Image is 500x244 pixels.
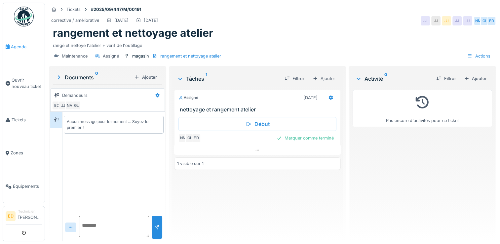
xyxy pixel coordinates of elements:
div: NM [65,101,74,110]
div: Technicien [18,209,42,214]
div: JJ [452,16,462,25]
a: Tickets [3,103,45,137]
div: Documents [56,73,132,81]
span: Tickets [12,117,42,123]
div: NM [178,134,188,143]
div: 1 visible sur 1 [177,160,204,167]
div: Début [178,117,336,131]
div: Tâches [177,75,279,83]
div: Activité [355,75,431,83]
sup: 1 [206,75,207,83]
div: Tickets [66,6,81,13]
div: Ajouter [132,73,160,82]
div: JJ [58,101,68,110]
div: Demandeurs [62,92,88,99]
div: [DATE] [114,17,129,23]
a: Ouvrir nouveau ticket [3,63,45,103]
h1: rangement et nettoyage atelier [53,27,213,39]
span: Ouvrir nouveau ticket [12,77,42,90]
a: Agenda [3,30,45,63]
div: Pas encore d'activités pour ce ticket [357,93,488,124]
div: ED [487,16,496,25]
div: magasin [132,53,149,59]
strong: #2025/09/447/M/00191 [88,6,144,13]
sup: 0 [384,75,387,83]
a: Zones [3,137,45,170]
sup: 0 [95,73,98,81]
div: JJ [442,16,451,25]
div: rangement et nettoyage atelier [160,53,221,59]
div: Filtrer [434,74,459,83]
a: Équipements [3,170,45,203]
div: Actions [464,51,493,61]
div: Assigné [178,95,198,101]
div: Maintenance [62,53,88,59]
div: NM [474,16,483,25]
div: ED [192,134,201,143]
h3: nettoyage et rangement atelier [180,106,338,113]
div: Marquer comme terminé [274,134,336,142]
div: ED [52,101,61,110]
div: JJ [421,16,430,25]
div: [DATE] [144,17,158,23]
div: Ajouter [310,74,338,83]
div: GL [185,134,194,143]
span: Agenda [11,44,42,50]
span: Équipements [13,183,42,189]
li: ED [6,211,16,221]
div: JJ [463,16,472,25]
div: Filtrer [282,74,307,83]
div: JJ [431,16,441,25]
img: Badge_color-CXgf-gQk.svg [14,7,34,26]
div: Assigné [103,53,119,59]
div: Aucun message pour le moment … Soyez le premier ! [67,119,161,131]
div: rangé et nettoyé l'atelier + verif de l'outillage [53,40,492,49]
div: [DATE] [303,95,318,101]
li: [PERSON_NAME] [18,209,42,223]
a: ED Technicien[PERSON_NAME] [6,209,42,225]
span: Zones [11,150,42,156]
div: Ajouter [461,74,489,83]
div: GL [480,16,489,25]
div: GL [72,101,81,110]
div: corrective / améliorative [51,17,99,23]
